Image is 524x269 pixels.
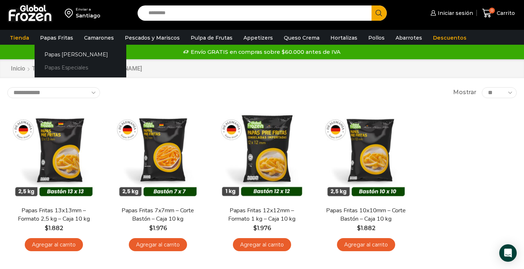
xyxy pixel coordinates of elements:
a: Papas Fritas [36,31,77,45]
a: Tienda [6,31,33,45]
a: Iniciar sesión [429,6,473,20]
a: Papas Especiales [35,61,126,75]
bdi: 1.976 [253,225,271,232]
img: address-field-icon.svg [65,7,76,19]
span: Mostrar [453,88,476,97]
a: Papas Fritas 7x7mm – Corte Bastón – Caja 10 kg [116,206,200,223]
a: Pulpa de Frutas [187,31,236,45]
span: Carrito [495,9,515,17]
a: Agregar al carrito: “Papas Fritas 13x13mm - Formato 2,5 kg - Caja 10 kg” [25,238,83,252]
a: Papas Fritas 10x10mm – Corte Bastón – Caja 10 kg [324,206,408,223]
a: Camarones [80,31,118,45]
a: Inicio [11,65,25,73]
a: Agregar al carrito: “Papas Fritas 10x10mm - Corte Bastón - Caja 10 kg” [337,238,395,252]
a: Pollos [365,31,388,45]
div: Open Intercom Messenger [499,244,517,262]
span: 0 [489,8,495,13]
bdi: 1.882 [357,225,376,232]
a: Papas [PERSON_NAME] [35,48,126,61]
a: Hortalizas [327,31,361,45]
a: Queso Crema [280,31,323,45]
a: Agregar al carrito: “Papas Fritas 12x12mm - Formato 1 kg - Caja 10 kg” [233,238,291,252]
a: Tienda [32,65,51,73]
button: Search button [372,5,387,21]
a: Pescados y Mariscos [121,31,183,45]
a: Agregar al carrito: “Papas Fritas 7x7mm - Corte Bastón - Caja 10 kg” [129,238,187,252]
bdi: 1.882 [45,225,63,232]
a: Papas Fritas 12x12mm – Formato 1 kg – Caja 10 kg [220,206,304,223]
nav: Breadcrumb [11,65,142,73]
span: $ [357,225,361,232]
bdi: 1.976 [149,225,167,232]
a: Descuentos [429,31,470,45]
a: Abarrotes [392,31,426,45]
select: Pedido de la tienda [7,87,100,98]
div: Santiago [76,12,100,19]
a: Appetizers [240,31,277,45]
span: $ [149,225,153,232]
span: Iniciar sesión [436,9,473,17]
div: Enviar a [76,7,100,12]
a: 0 Carrito [480,5,517,22]
span: $ [45,225,48,232]
a: Papas Fritas 13x13mm – Formato 2,5 kg – Caja 10 kg [12,206,96,223]
span: $ [253,225,257,232]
